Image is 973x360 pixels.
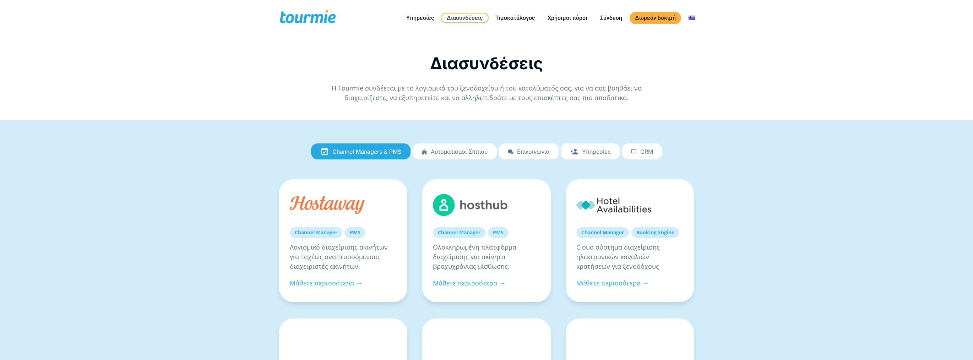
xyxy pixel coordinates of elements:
[490,13,540,22] a: Τιμοκατάλογος
[332,148,401,155] span: Channel Managers & PMS
[430,53,543,73] span: Διασυνδέσεις
[576,227,629,238] a: Channel Manager
[441,13,489,23] a: Διασυνδέσεις
[332,84,642,102] span: Η Tourmie συνδέεται με το λογισμικό του ξενοδοχείου ή του καταλύματός σας, για να σας βοηθάει να ...
[517,148,550,155] span: Επικοινωνία
[345,227,365,238] a: PMS
[630,12,681,24] a: Δωρεάν δοκιμή
[412,143,497,160] a: Αυτοματισμοί Σπιτιού
[499,143,559,160] a: Επικοινωνία
[290,279,362,287] a: Μάθετε περισσότερα →
[433,242,540,271] p: Ολοκληρωμένη πλατφόρμα διαχείρισης για ακίνητα βραχυχρόνιας μίσθωσης.
[576,242,683,271] p: Cloud σύστημα διαχείρισης ηλεκτρονικών καναλιών κρατήσεων για ξενοδόχους
[431,148,488,155] span: Αυτοματισμοί Σπιτιού
[401,13,439,22] a: Υπηρεσίες
[576,279,649,287] a: Μάθετε περισσότερα →
[631,227,679,238] a: Booking Engine
[433,227,485,238] a: Channel Manager
[542,13,593,22] a: Χρήσιμοι πόροι
[582,148,611,155] span: Υπηρεσίες
[311,143,411,160] a: Channel Managers & PMS
[640,148,653,155] span: CRM
[561,143,620,160] a: Υπηρεσίες
[290,242,397,271] p: Λογισμικό διαχείρισης ακινήτων για ταχέως αναπτυσσόμενους διαχειριστές ακινήτων.
[290,227,342,238] a: Channel Manager
[488,227,509,238] a: PMS
[622,143,662,160] a: CRM
[433,279,505,287] a: Μάθετε περισσότερα →
[595,13,627,22] a: Σύνδεση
